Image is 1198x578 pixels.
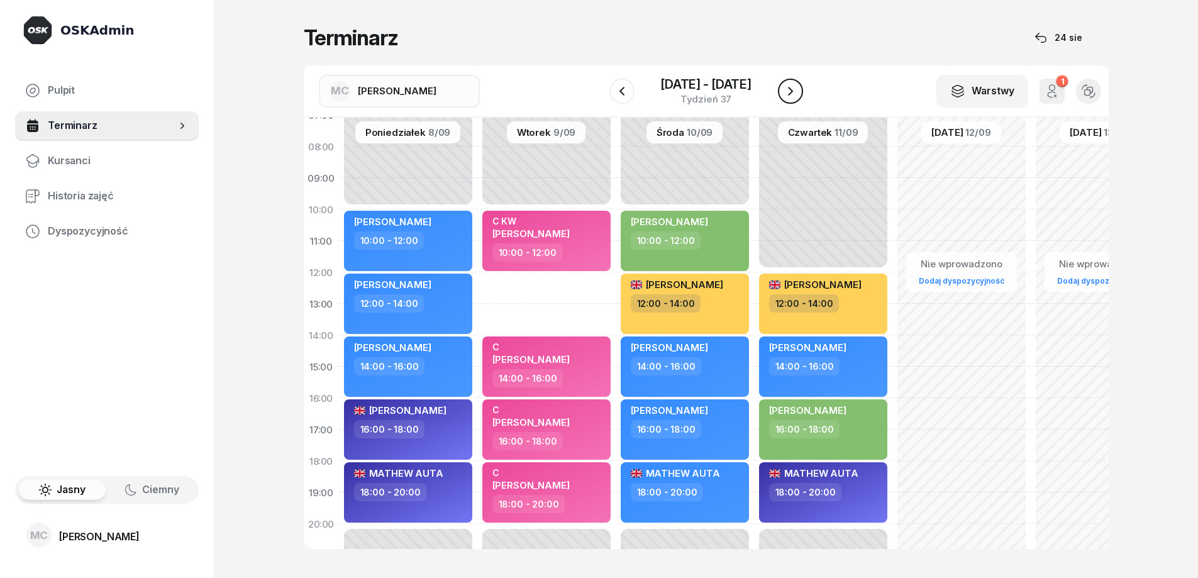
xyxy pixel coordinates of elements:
span: Wtorek [517,128,551,137]
div: Tydzień 37 [660,94,752,104]
div: 14:00 - 16:00 [631,357,702,375]
span: 9/09 [553,128,575,137]
span: 8/09 [428,128,450,137]
span: MATHEW AUTA [631,467,720,479]
span: [PERSON_NAME] [631,342,708,353]
span: [PERSON_NAME] [631,404,708,416]
div: 18:00 [304,445,339,477]
h1: Terminarz [304,26,398,49]
span: Pulpit [48,82,189,99]
div: 20:00 [304,508,339,540]
div: 17:00 [304,414,339,445]
div: 10:00 - 12:00 [631,231,701,250]
div: 12:00 - 14:00 [631,294,701,313]
div: OSKAdmin [60,21,134,39]
span: [PERSON_NAME] [631,279,723,291]
div: 12:00 - 14:00 [769,294,840,313]
span: MATHEW AUTA [769,467,858,479]
div: 14:00 - 16:00 [769,357,840,375]
a: Dyspozycyjność [15,216,199,247]
span: MATHEW AUTA [354,467,443,479]
div: 21:00 [304,540,339,571]
div: 18:00 - 20:00 [492,495,565,513]
span: [PERSON_NAME] [354,342,431,353]
div: 10:00 - 12:00 [354,231,424,250]
div: 12:00 [304,257,339,288]
span: Historia zajęć [48,188,189,204]
a: Pulpit [15,75,199,106]
div: 13:00 [304,288,339,320]
div: C [492,404,570,415]
button: MC[PERSON_NAME] [319,75,480,108]
a: Dodaj dyspozycyjność [914,274,1009,288]
div: 16:00 - 18:00 [769,420,840,438]
span: 12/09 [965,128,990,137]
button: 24 sie [1023,25,1094,50]
div: 16:00 - 18:00 [354,420,425,438]
div: C [492,467,570,478]
span: [PERSON_NAME] [631,216,708,228]
span: MC [30,530,48,541]
button: Warstwy [936,75,1028,108]
span: MC [331,86,349,96]
div: Nie wprowadzono [1052,256,1148,272]
div: 14:00 - 16:00 [354,357,425,375]
img: logo-dark@2x.png [23,15,53,45]
button: Jasny [19,480,106,500]
div: 24 sie [1034,30,1082,45]
div: 12:00 - 14:00 [354,294,424,313]
div: 15:00 [304,351,339,382]
span: Środa [657,128,684,137]
span: Ciemny [142,482,179,498]
span: [PERSON_NAME] [354,216,431,228]
span: 11/09 [835,128,858,137]
span: Dyspozycyjność [48,223,189,240]
div: 16:00 [304,382,339,414]
button: Ciemny [108,480,195,500]
div: 11:00 [304,225,339,257]
span: [PERSON_NAME] [492,353,570,365]
button: Nie wprowadzonoDodaj dyspozycyjność [1052,253,1148,291]
span: Terminarz [48,118,176,134]
span: [PERSON_NAME] [354,404,446,416]
a: Terminarz [15,111,199,141]
div: Warstwy [950,83,1014,99]
div: 18:00 - 20:00 [631,483,704,501]
div: C KW [492,216,570,226]
div: 16:00 - 18:00 [631,420,702,438]
div: 18:00 - 20:00 [769,483,842,501]
div: 14:00 - 16:00 [492,369,563,387]
div: 10:00 - 12:00 [492,243,563,262]
button: Nie wprowadzonoDodaj dyspozycyjność [914,253,1009,291]
div: 16:00 - 18:00 [492,432,563,450]
div: 09:00 [304,162,339,194]
div: 08:00 [304,131,339,162]
span: [DATE] [1070,128,1101,137]
span: [PERSON_NAME] [354,279,431,291]
div: 14:00 [304,320,339,351]
div: C [492,342,570,352]
div: [DATE] [DATE] [660,78,752,91]
a: Dodaj dyspozycyjność [1052,274,1148,288]
span: [PERSON_NAME] [769,342,846,353]
span: [PERSON_NAME] [769,279,862,291]
a: Kursanci [15,146,199,176]
span: [PERSON_NAME] [492,479,570,491]
span: Poniedziałek [365,128,426,137]
div: 19:00 [304,477,339,508]
span: 13/09 [1104,128,1129,137]
div: 18:00 - 20:00 [354,483,427,501]
div: 10:00 [304,194,339,225]
span: [PERSON_NAME] [492,416,570,428]
span: Jasny [57,482,86,498]
span: Kursanci [48,153,189,169]
div: 1 [1056,75,1068,87]
span: [DATE] [931,128,963,137]
span: - [703,78,709,91]
span: [PERSON_NAME] [492,228,570,240]
a: Historia zajęć [15,181,199,211]
div: Nie wprowadzono [914,256,1009,272]
span: Czwartek [788,128,833,137]
span: [PERSON_NAME] [769,404,846,416]
span: [PERSON_NAME] [358,85,436,97]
